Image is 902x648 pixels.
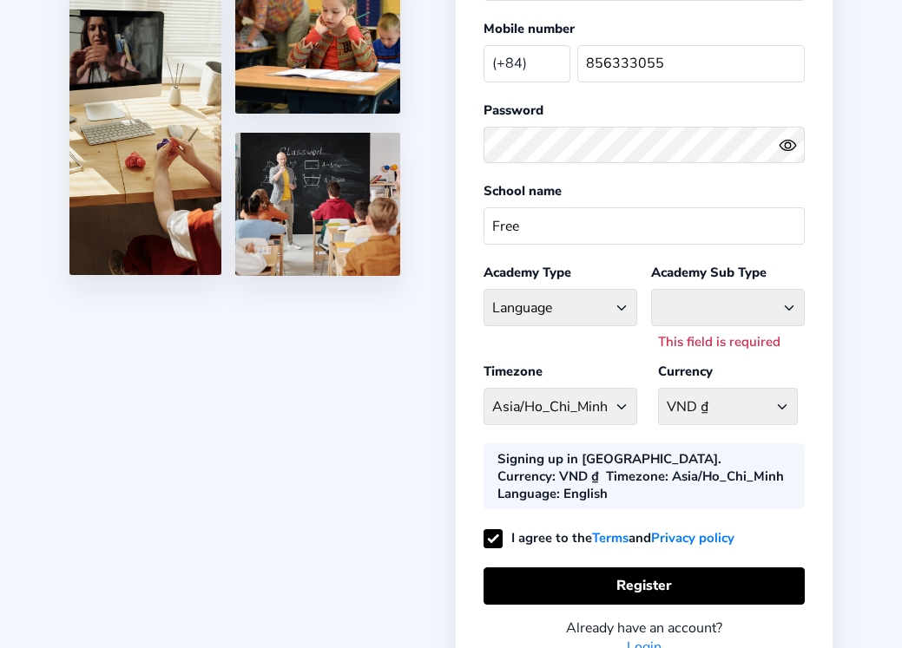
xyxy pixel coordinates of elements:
label: Academy Type [484,264,571,281]
button: Register [484,567,805,605]
div: This field is required [658,333,805,350]
label: Academy Sub Type [651,264,767,281]
label: Timezone [484,363,543,380]
a: Privacy policy [651,527,734,549]
div: : VND ₫ [497,468,599,485]
label: Password [484,101,543,119]
input: Your mobile number [577,45,805,82]
div: : English [497,485,608,502]
img: 5.png [235,133,400,276]
ion-icon: eye outline [779,136,797,154]
label: Currency [658,363,713,380]
label: Mobile number [484,20,575,37]
input: School name [484,207,805,245]
button: eye outlineeye off outline [779,136,805,154]
div: Already have an account? [484,619,805,638]
div: : Asia/Ho_Chi_Minh [606,468,784,485]
b: Timezone [606,468,665,485]
div: Signing up in [GEOGRAPHIC_DATA]. [497,450,721,468]
a: Terms [592,527,629,549]
b: Language [497,485,556,502]
label: School name [484,182,562,200]
b: Currency [497,468,552,485]
label: I agree to the and [484,529,734,547]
